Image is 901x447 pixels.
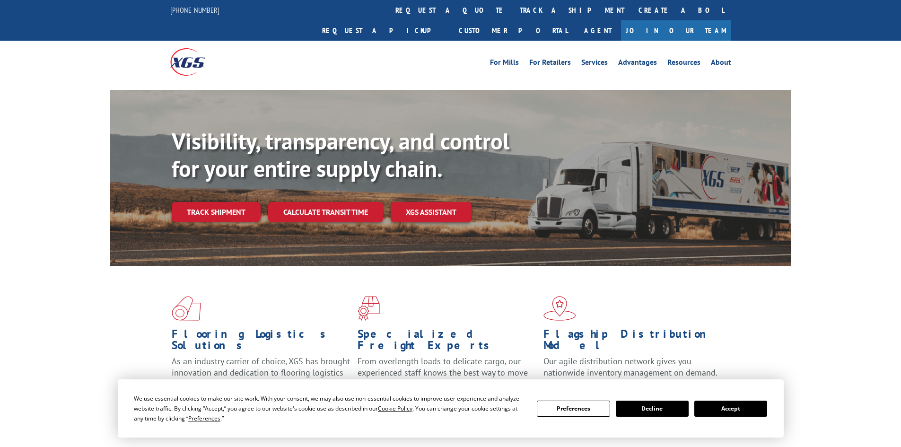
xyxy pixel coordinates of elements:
a: About [711,59,731,69]
h1: Specialized Freight Experts [358,328,536,356]
a: Calculate transit time [268,202,383,222]
a: XGS ASSISTANT [391,202,472,222]
img: xgs-icon-total-supply-chain-intelligence-red [172,296,201,321]
img: xgs-icon-focused-on-flooring-red [358,296,380,321]
b: Visibility, transparency, and control for your entire supply chain. [172,126,509,183]
a: Join Our Team [621,20,731,41]
span: As an industry carrier of choice, XGS has brought innovation and dedication to flooring logistics... [172,356,350,389]
h1: Flooring Logistics Solutions [172,328,350,356]
a: For Mills [490,59,519,69]
span: Preferences [188,414,220,422]
a: Advantages [618,59,657,69]
button: Decline [616,401,689,417]
a: [PHONE_NUMBER] [170,5,219,15]
a: For Retailers [529,59,571,69]
p: From overlength loads to delicate cargo, our experienced staff knows the best way to move your fr... [358,356,536,398]
a: Track shipment [172,202,261,222]
div: We use essential cookies to make our site work. With your consent, we may also use non-essential ... [134,394,525,423]
button: Accept [694,401,767,417]
div: Cookie Consent Prompt [118,379,784,438]
a: Resources [667,59,700,69]
img: xgs-icon-flagship-distribution-model-red [543,296,576,321]
a: Services [581,59,608,69]
a: Request a pickup [315,20,452,41]
a: Agent [575,20,621,41]
span: Cookie Policy [378,404,412,412]
a: Customer Portal [452,20,575,41]
span: Our agile distribution network gives you nationwide inventory management on demand. [543,356,717,378]
button: Preferences [537,401,610,417]
h1: Flagship Distribution Model [543,328,722,356]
